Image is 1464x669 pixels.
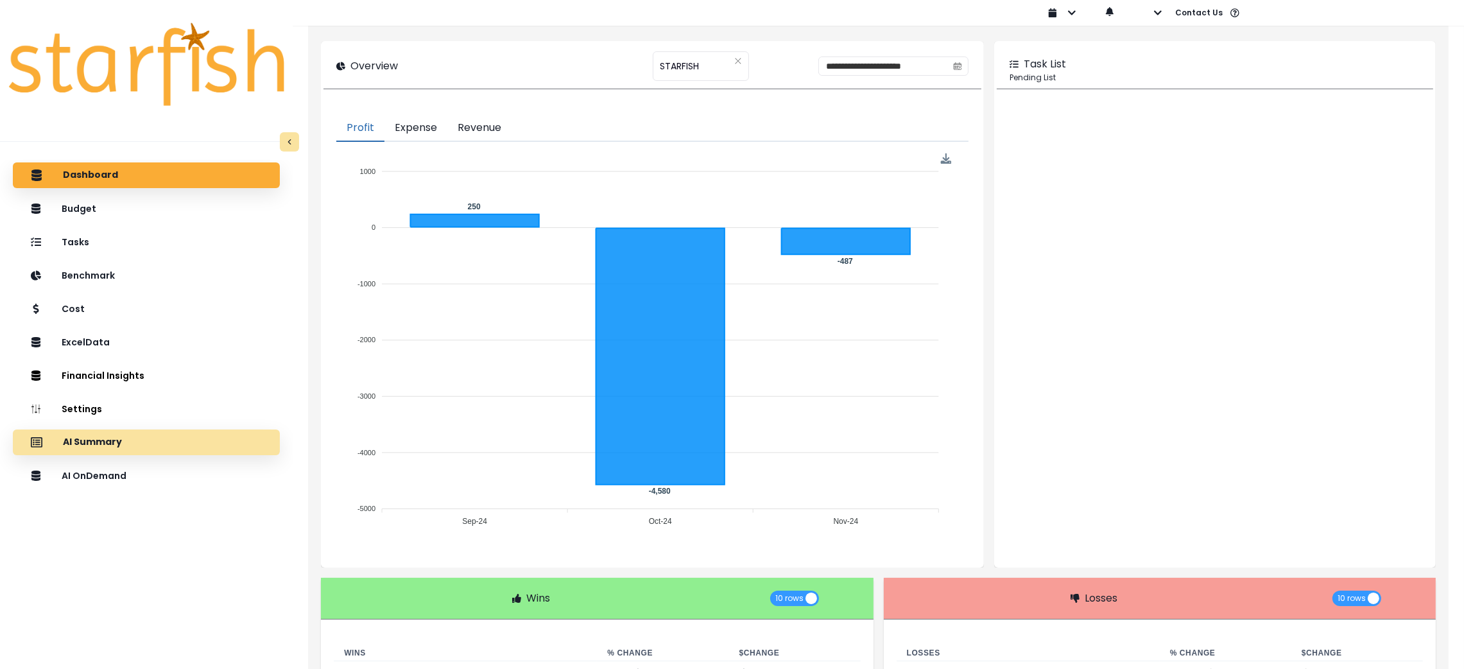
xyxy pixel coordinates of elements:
[357,449,375,456] tspan: -4000
[13,396,280,422] button: Settings
[1338,591,1366,606] span: 10 rows
[734,55,742,67] button: Clear
[597,645,728,661] th: % Change
[941,153,952,164] div: Menu
[13,363,280,388] button: Financial Insights
[13,229,280,255] button: Tasks
[1085,591,1117,606] p: Losses
[463,517,488,526] tspan: Sep-24
[13,430,280,455] button: AI Summary
[62,471,126,482] p: AI OnDemand
[1010,72,1420,83] p: Pending List
[897,645,1160,661] th: Losses
[13,162,280,188] button: Dashboard
[13,296,280,322] button: Cost
[334,645,597,661] th: Wins
[1160,645,1291,661] th: % Change
[13,463,280,489] button: AI OnDemand
[1291,645,1423,661] th: $ Change
[62,304,85,315] p: Cost
[62,237,89,248] p: Tasks
[62,270,115,281] p: Benchmark
[13,329,280,355] button: ExcelData
[775,591,804,606] span: 10 rows
[953,62,962,71] svg: calendar
[526,591,550,606] p: Wins
[372,223,375,231] tspan: 0
[62,337,110,348] p: ExcelData
[660,53,699,80] span: STARFISH
[63,437,122,448] p: AI Summary
[1024,56,1066,72] p: Task List
[447,115,512,142] button: Revenue
[357,336,375,343] tspan: -2000
[357,505,375,512] tspan: -5000
[13,196,280,222] button: Budget
[13,263,280,288] button: Benchmark
[384,115,447,142] button: Expense
[63,169,118,181] p: Dashboard
[350,58,398,74] p: Overview
[360,168,375,175] tspan: 1000
[649,517,672,526] tspan: Oct-24
[729,645,861,661] th: $ Change
[734,57,742,65] svg: close
[336,115,384,142] button: Profit
[941,153,952,164] img: Download Profit
[62,204,96,214] p: Budget
[357,392,375,400] tspan: -3000
[357,280,375,288] tspan: -1000
[834,517,859,526] tspan: Nov-24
